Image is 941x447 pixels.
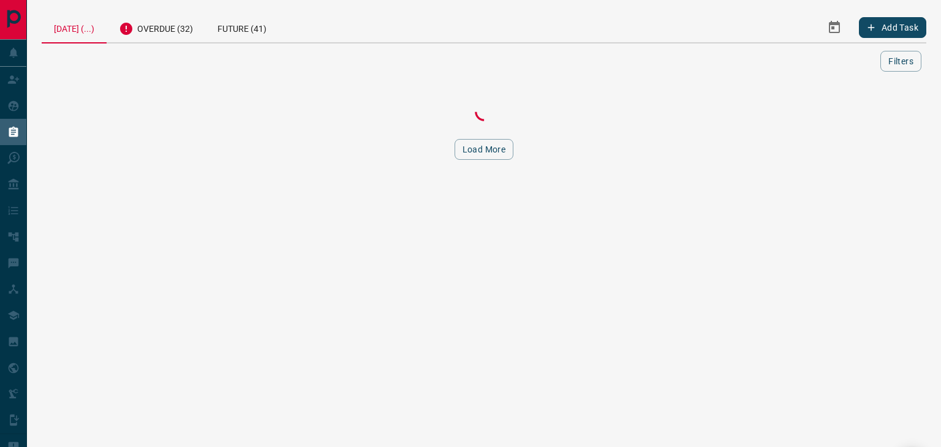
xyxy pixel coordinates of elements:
[205,12,279,42] div: Future (41)
[423,100,545,124] div: Loading
[880,51,921,72] button: Filters
[455,139,514,160] button: Load More
[107,12,205,42] div: Overdue (32)
[42,12,107,43] div: [DATE] (...)
[859,17,926,38] button: Add Task
[820,13,849,42] button: Select Date Range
